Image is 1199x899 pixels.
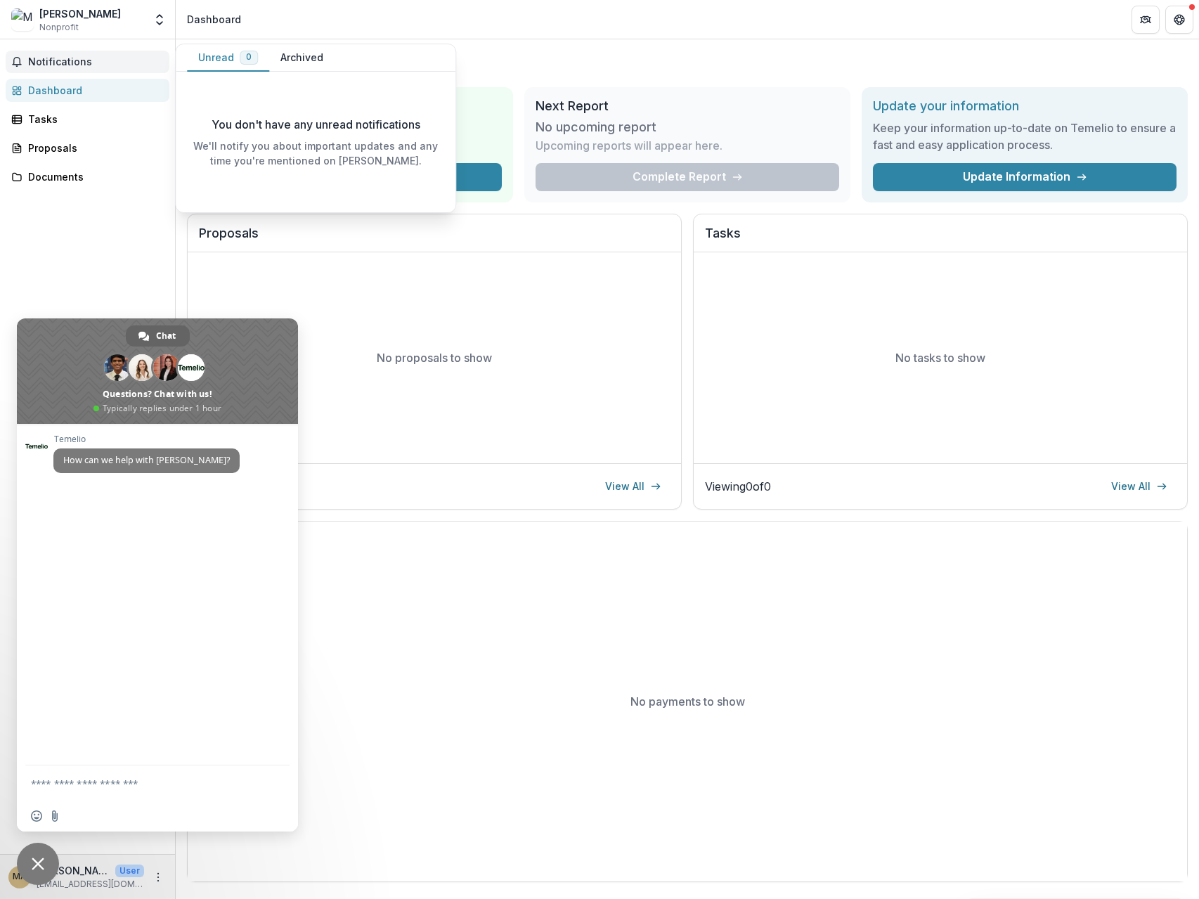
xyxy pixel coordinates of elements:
[536,98,839,114] h2: Next Report
[13,872,27,881] div: Meenakshi Asokan
[6,51,169,73] button: Notifications
[39,21,79,34] span: Nonprofit
[126,325,190,347] a: Chat
[49,810,60,822] span: Send a file
[873,163,1177,191] a: Update Information
[705,478,771,495] p: Viewing 0 of 0
[150,6,169,34] button: Open entity switcher
[63,454,230,466] span: How can we help with [PERSON_NAME]?
[187,138,444,168] p: We'll notify you about important updates and any time you're mentioned on [PERSON_NAME].
[873,98,1177,114] h2: Update your information
[1165,6,1193,34] button: Get Help
[156,325,176,347] span: Chat
[39,6,121,21] div: [PERSON_NAME]
[6,136,169,160] a: Proposals
[181,9,247,30] nav: breadcrumb
[11,8,34,31] img: Meenakshi Asokan
[188,522,1187,881] div: No payments to show
[28,112,158,127] div: Tasks
[53,434,240,444] span: Temelio
[873,119,1177,153] h3: Keep your information up-to-date on Temelio to ensure a fast and easy application process.
[536,119,656,135] h3: No upcoming report
[6,79,169,102] a: Dashboard
[1132,6,1160,34] button: Partners
[6,108,169,131] a: Tasks
[597,475,670,498] a: View All
[199,226,670,252] h2: Proposals
[6,165,169,188] a: Documents
[37,878,144,891] p: [EMAIL_ADDRESS][DOMAIN_NAME]
[187,44,269,72] button: Unread
[37,863,110,878] p: [PERSON_NAME]
[28,141,158,155] div: Proposals
[115,865,144,877] p: User
[895,349,985,366] p: No tasks to show
[1103,475,1176,498] a: View All
[31,810,42,822] span: Insert an emoji
[28,83,158,98] div: Dashboard
[705,226,1176,252] h2: Tasks
[246,52,252,62] span: 0
[187,12,241,27] div: Dashboard
[536,137,722,154] p: Upcoming reports will appear here.
[187,51,1188,76] h1: Dashboard
[269,44,335,72] button: Archived
[212,116,420,133] p: You don't have any unread notifications
[377,349,492,366] p: No proposals to show
[17,843,59,885] a: Close chat
[150,869,167,886] button: More
[28,56,164,68] span: Notifications
[31,765,256,801] textarea: Compose your message...
[28,169,158,184] div: Documents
